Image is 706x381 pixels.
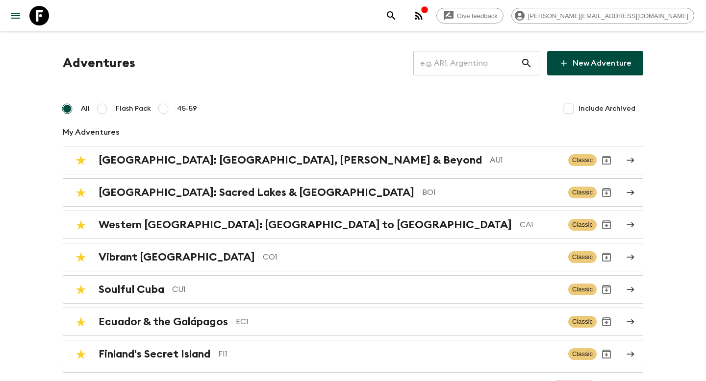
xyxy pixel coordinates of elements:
h2: Soulful Cuba [99,283,164,296]
a: Ecuador & the GalápagosEC1ClassicArchive [63,308,643,336]
span: Give feedback [452,12,503,20]
span: [PERSON_NAME][EMAIL_ADDRESS][DOMAIN_NAME] [523,12,694,20]
span: Classic [568,284,597,295]
span: Classic [568,219,597,231]
button: Archive [597,247,616,267]
span: Classic [568,348,597,360]
a: Vibrant [GEOGRAPHIC_DATA]CO1ClassicArchive [63,243,643,271]
p: AU1 [490,154,560,166]
button: Archive [597,183,616,202]
a: [GEOGRAPHIC_DATA]: [GEOGRAPHIC_DATA], [PERSON_NAME] & BeyondAU1ClassicArchive [63,146,643,174]
span: Flash Pack [116,104,151,114]
h2: [GEOGRAPHIC_DATA]: [GEOGRAPHIC_DATA], [PERSON_NAME] & Beyond [99,154,482,167]
span: Classic [568,154,597,166]
a: Give feedback [436,8,504,24]
h2: Finland's Secret Island [99,348,210,360]
h2: Ecuador & the Galápagos [99,315,228,328]
button: Archive [597,215,616,235]
button: Archive [597,280,616,299]
p: CO1 [263,251,560,263]
span: Classic [568,316,597,328]
span: 45-59 [177,104,197,114]
p: CA1 [520,219,560,231]
div: [PERSON_NAME][EMAIL_ADDRESS][DOMAIN_NAME] [511,8,694,24]
span: Classic [568,187,597,198]
button: Archive [597,312,616,332]
a: New Adventure [547,51,643,75]
a: [GEOGRAPHIC_DATA]: Sacred Lakes & [GEOGRAPHIC_DATA]BO1ClassicArchive [63,178,643,207]
input: e.g. AR1, Argentina [413,49,521,77]
p: CU1 [172,284,560,295]
p: BO1 [422,187,560,198]
p: My Adventures [63,126,643,138]
h2: Western [GEOGRAPHIC_DATA]: [GEOGRAPHIC_DATA] to [GEOGRAPHIC_DATA] [99,218,512,231]
h2: Vibrant [GEOGRAPHIC_DATA] [99,251,255,263]
a: Soulful CubaCU1ClassicArchive [63,275,643,304]
button: Archive [597,344,616,364]
h1: Adventures [63,53,135,73]
h2: [GEOGRAPHIC_DATA]: Sacred Lakes & [GEOGRAPHIC_DATA] [99,186,414,199]
p: FI1 [218,348,560,360]
span: All [81,104,90,114]
p: EC1 [236,316,560,328]
a: Finland's Secret IslandFI1ClassicArchive [63,340,643,368]
a: Western [GEOGRAPHIC_DATA]: [GEOGRAPHIC_DATA] to [GEOGRAPHIC_DATA]CA1ClassicArchive [63,211,643,239]
button: menu [6,6,25,25]
span: Classic [568,251,597,263]
button: Archive [597,150,616,170]
button: search adventures [381,6,401,25]
span: Include Archived [579,104,635,114]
